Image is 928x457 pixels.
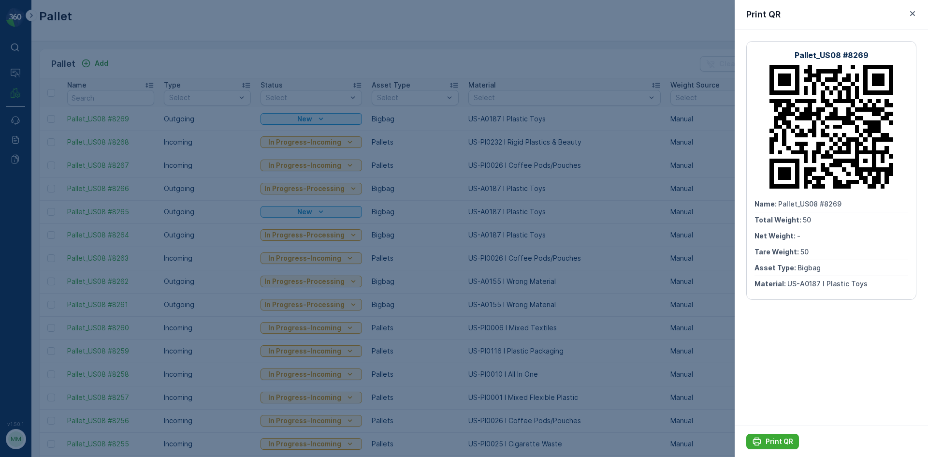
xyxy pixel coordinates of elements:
[746,8,781,21] p: Print QR
[754,248,800,256] span: Tare Weight :
[778,200,841,208] span: Pallet_US08 #8269
[754,216,803,224] span: Total Weight :
[787,280,868,288] span: US-A0187 I Plastic Toys
[754,280,787,288] span: Material :
[797,264,821,272] span: Bigbag
[803,216,811,224] span: 50
[797,232,800,240] span: -
[800,248,809,256] span: 50
[795,49,869,61] p: Pallet_US08 #8269
[746,434,799,449] button: Print QR
[766,437,793,446] p: Print QR
[754,200,778,208] span: Name :
[754,264,797,272] span: Asset Type :
[754,232,797,240] span: Net Weight :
